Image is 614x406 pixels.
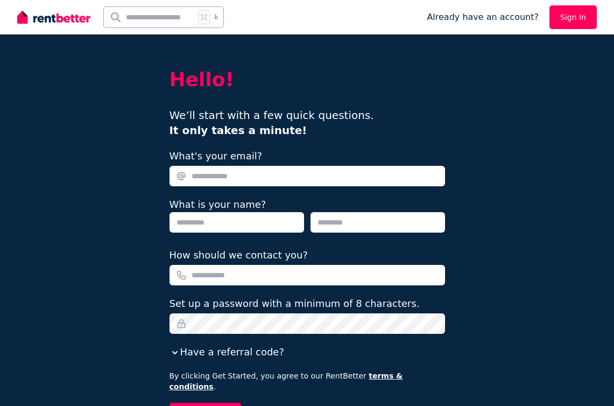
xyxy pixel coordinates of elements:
b: It only takes a minute! [170,124,307,137]
span: Already have an account? [427,11,539,24]
img: RentBetter [17,9,90,25]
label: What is your name? [170,199,266,210]
span: We’ll start with a few quick questions. [170,109,374,137]
label: Set up a password with a minimum of 8 characters. [170,296,420,311]
a: Sign In [549,5,597,29]
h2: Hello! [170,69,445,90]
label: How should we contact you? [170,248,308,263]
p: By clicking Get Started, you agree to our RentBetter . [170,370,445,392]
label: What's your email? [170,149,263,164]
span: k [214,13,218,22]
button: Have a referral code? [170,345,284,360]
